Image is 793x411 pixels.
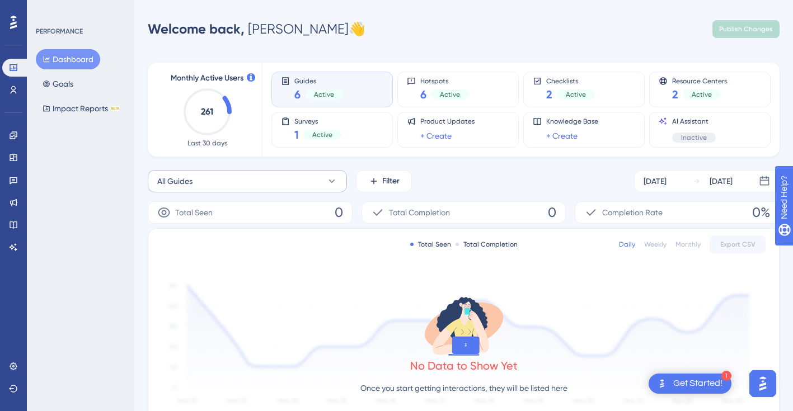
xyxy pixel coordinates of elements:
[675,240,701,249] div: Monthly
[672,117,716,126] span: AI Assistant
[710,235,766,253] button: Export CSV
[420,117,475,126] span: Product Updates
[26,3,70,16] span: Need Help?
[360,381,567,395] p: Once you start getting interactions, they will be listed here
[644,174,667,188] div: [DATE]
[719,25,773,34] span: Publish Changes
[356,170,412,192] button: Filter
[721,371,731,381] div: 1
[566,90,586,99] span: Active
[644,240,667,249] div: Weekly
[110,106,120,111] div: BETA
[36,27,83,36] div: PERFORMANCE
[420,87,426,102] span: 6
[382,174,400,188] span: Filter
[294,87,301,102] span: 6
[148,21,245,37] span: Welcome back,
[619,240,635,249] div: Daily
[752,204,770,221] span: 0%
[389,206,450,219] span: Total Completion
[681,133,707,142] span: Inactive
[672,87,678,102] span: 2
[546,117,598,126] span: Knowledge Base
[420,77,469,84] span: Hotspots
[312,130,332,139] span: Active
[335,204,343,221] span: 0
[294,117,341,125] span: Surveys
[175,206,213,219] span: Total Seen
[712,20,780,38] button: Publish Changes
[602,206,663,219] span: Completion Rate
[692,90,712,99] span: Active
[410,358,518,374] div: No Data to Show Yet
[36,98,127,119] button: Impact ReportsBETA
[157,174,193,188] span: All Guides
[171,72,243,85] span: Monthly Active Users
[546,129,578,143] a: + Create
[546,77,595,84] span: Checklists
[314,90,334,99] span: Active
[410,240,451,249] div: Total Seen
[294,127,299,143] span: 1
[36,49,100,69] button: Dashboard
[440,90,460,99] span: Active
[148,20,365,38] div: [PERSON_NAME] 👋
[294,77,343,84] span: Guides
[201,106,213,117] text: 261
[673,377,722,390] div: Get Started!
[710,174,733,188] div: [DATE]
[187,139,227,148] span: Last 30 days
[720,240,756,249] span: Export CSV
[456,240,518,249] div: Total Completion
[548,204,556,221] span: 0
[649,374,731,394] div: Open Get Started! checklist, remaining modules: 1
[148,170,347,192] button: All Guides
[672,77,727,84] span: Resource Centers
[546,87,552,102] span: 2
[420,129,452,143] a: + Create
[655,377,669,390] img: launcher-image-alternative-text
[36,74,80,94] button: Goals
[746,367,780,400] iframe: UserGuiding AI Assistant Launcher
